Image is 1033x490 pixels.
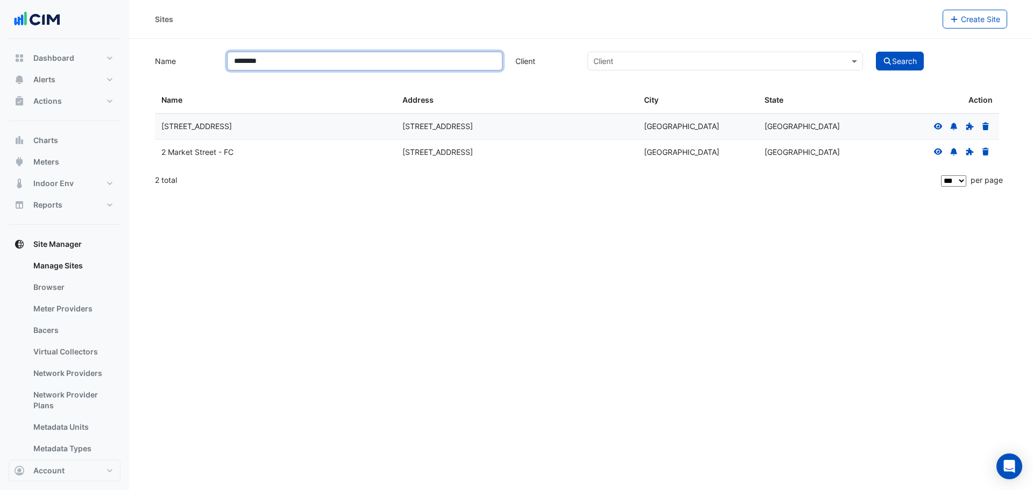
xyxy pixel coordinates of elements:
[981,147,990,157] a: Delete Site
[9,233,121,255] button: Site Manager
[14,135,25,146] app-icon: Charts
[13,9,61,30] img: Company Logo
[14,239,25,250] app-icon: Site Manager
[14,74,25,85] app-icon: Alerts
[25,298,121,319] a: Meter Providers
[155,167,939,194] div: 2 total
[9,173,121,194] button: Indoor Env
[981,122,990,131] a: Delete Site
[25,255,121,276] a: Manage Sites
[9,194,121,216] button: Reports
[9,90,121,112] button: Actions
[33,200,62,210] span: Reports
[33,239,82,250] span: Site Manager
[33,96,62,106] span: Actions
[33,53,74,63] span: Dashboard
[161,120,390,133] div: [STREET_ADDRESS]
[402,120,631,133] div: [STREET_ADDRESS]
[14,178,25,189] app-icon: Indoor Env
[14,200,25,210] app-icon: Reports
[25,416,121,438] a: Metadata Units
[509,52,581,70] label: Client
[765,146,872,159] div: [GEOGRAPHIC_DATA]
[9,47,121,69] button: Dashboard
[9,151,121,173] button: Meters
[402,146,631,159] div: [STREET_ADDRESS]
[25,438,121,459] a: Metadata Types
[148,52,221,70] label: Name
[25,319,121,341] a: Bacers
[33,74,55,85] span: Alerts
[876,52,924,70] button: Search
[765,120,872,133] div: [GEOGRAPHIC_DATA]
[9,460,121,481] button: Account
[402,95,434,104] span: Address
[644,95,659,104] span: City
[33,157,59,167] span: Meters
[996,453,1022,479] div: Open Intercom Messenger
[968,94,993,106] span: Action
[25,276,121,298] a: Browser
[33,178,74,189] span: Indoor Env
[33,465,65,476] span: Account
[25,363,121,384] a: Network Providers
[14,53,25,63] app-icon: Dashboard
[943,10,1008,29] button: Create Site
[25,384,121,416] a: Network Provider Plans
[25,459,121,481] a: Metadata
[971,175,1003,184] span: per page
[9,69,121,90] button: Alerts
[14,157,25,167] app-icon: Meters
[644,146,752,159] div: [GEOGRAPHIC_DATA]
[33,135,58,146] span: Charts
[14,96,25,106] app-icon: Actions
[765,95,783,104] span: State
[9,130,121,151] button: Charts
[644,120,752,133] div: [GEOGRAPHIC_DATA]
[161,95,182,104] span: Name
[161,146,390,159] div: 2 Market Street - FC
[25,341,121,363] a: Virtual Collectors
[155,13,173,25] div: Sites
[961,15,1000,24] span: Create Site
